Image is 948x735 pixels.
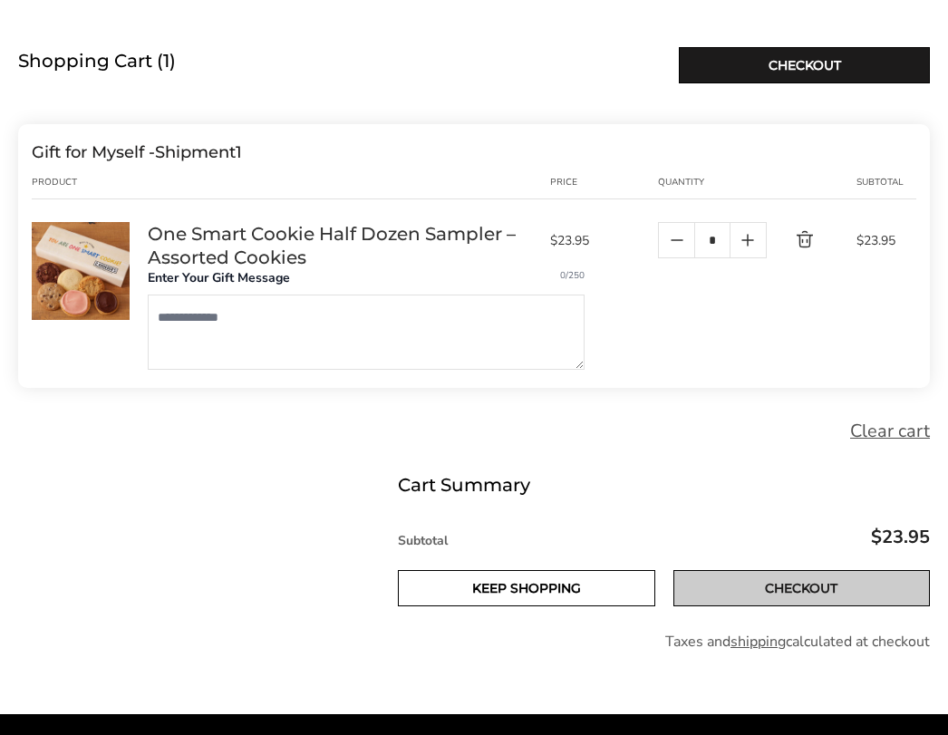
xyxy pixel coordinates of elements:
div: Product [32,175,148,189]
span: Gift for Myself - [32,142,155,162]
div: Subtotal [856,175,916,189]
a: Clear cart [850,417,930,446]
p: Taxes and calculated at checkout [398,632,930,652]
div: Enter Your Gift Message [148,269,585,295]
a: Checkout [673,570,931,606]
span: $23.95 [871,525,930,549]
div: QUANTITY [658,175,767,189]
h1: Shopping Cart (1) [18,46,176,89]
a: shipping [730,632,786,652]
a: One Smart Cookie Half Dozen Sampler – Assorted Cookies [148,222,532,269]
a: Quantity plus button [730,223,766,257]
a: Checkout [679,47,930,83]
a: Keep shopping [398,570,655,606]
span: 0/250 [560,269,585,286]
a: Delete product [767,229,816,251]
div: Price [550,175,658,189]
img: C. Krueger's. image [32,222,130,320]
input: Quantity Input [694,223,730,257]
span: $23.95 [856,232,916,249]
div: Cart Summary [398,470,930,500]
textarea: Message [148,295,585,370]
div: Shipment [32,142,242,162]
span: $23.95 [550,232,649,249]
a: Quantity minus button [659,223,694,257]
span: 1 [236,142,242,162]
p: Subtotal [398,525,930,549]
